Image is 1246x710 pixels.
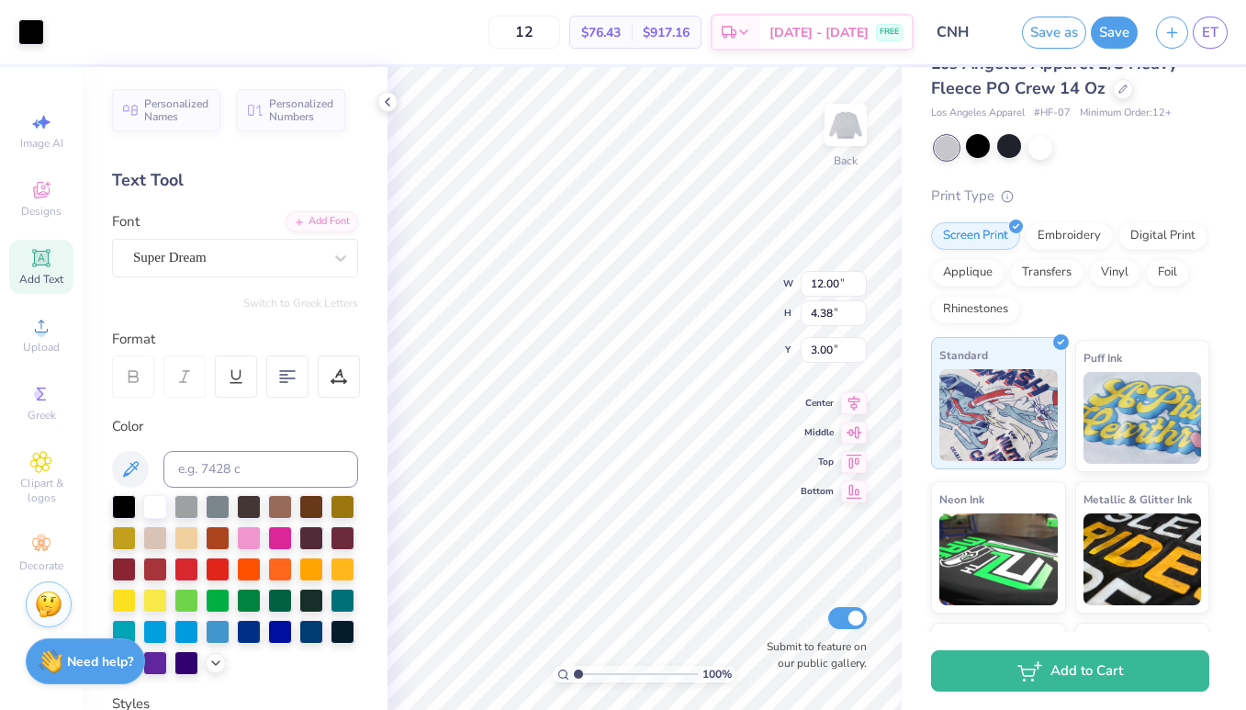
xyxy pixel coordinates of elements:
[67,653,133,671] strong: Need help?
[20,136,63,151] span: Image AI
[801,397,834,410] span: Center
[1083,348,1122,367] span: Puff Ink
[931,186,1209,207] div: Print Type
[1089,259,1140,287] div: Vinyl
[834,152,858,169] div: Back
[931,106,1025,121] span: Los Angeles Apparel
[923,14,1013,51] input: Untitled Design
[1193,17,1228,49] a: ET
[939,631,1044,650] span: Glow in the Dark Ink
[269,97,334,123] span: Personalized Numbers
[243,296,358,310] button: Switch to Greek Letters
[1118,222,1207,250] div: Digital Print
[1083,631,1168,650] span: Water based Ink
[1202,22,1218,43] span: ET
[801,485,834,498] span: Bottom
[286,211,358,232] div: Add Font
[21,204,62,219] span: Designs
[880,26,899,39] span: FREE
[112,329,360,350] div: Format
[112,168,358,193] div: Text Tool
[931,650,1209,692] button: Add to Cart
[939,490,984,509] span: Neon Ink
[931,296,1020,323] div: Rhinestones
[931,259,1005,287] div: Applique
[702,666,732,682] span: 100 %
[1022,17,1086,49] button: Save as
[1034,106,1071,121] span: # HF-07
[28,408,56,423] span: Greek
[9,476,73,505] span: Clipart & logos
[163,451,358,488] input: e.g. 7428 c
[19,558,63,573] span: Decorate
[769,23,869,42] span: [DATE] - [DATE]
[1026,222,1113,250] div: Embroidery
[939,513,1058,605] img: Neon Ink
[801,456,834,468] span: Top
[643,23,690,42] span: $917.16
[757,638,867,671] label: Submit to feature on our public gallery.
[112,416,358,437] div: Color
[1083,372,1202,464] img: Puff Ink
[1083,513,1202,605] img: Metallic & Glitter Ink
[19,272,63,287] span: Add Text
[488,16,560,49] input: – –
[23,340,60,355] span: Upload
[1080,106,1172,121] span: Minimum Order: 12 +
[1010,259,1083,287] div: Transfers
[827,107,864,143] img: Back
[1083,490,1192,509] span: Metallic & Glitter Ink
[1091,17,1138,49] button: Save
[1146,259,1189,287] div: Foil
[144,97,209,123] span: Personalized Names
[939,345,988,365] span: Standard
[112,211,140,232] label: Font
[939,369,1058,461] img: Standard
[931,222,1020,250] div: Screen Print
[581,23,621,42] span: $76.43
[801,426,834,439] span: Middle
